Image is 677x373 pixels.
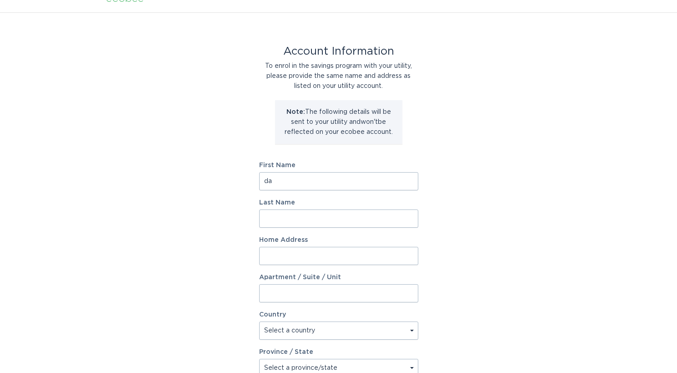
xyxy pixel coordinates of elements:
[259,199,418,206] label: Last Name
[259,274,418,281] label: Apartment / Suite / Unit
[286,109,305,115] strong: Note:
[259,237,418,243] label: Home Address
[259,46,418,56] div: Account Information
[259,162,418,169] label: First Name
[282,107,396,137] p: The following details will be sent to your utility and won't be reflected on your ecobee account.
[259,349,313,355] label: Province / State
[259,312,286,318] label: Country
[259,61,418,91] div: To enrol in the savings program with your utility, please provide the same name and address as li...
